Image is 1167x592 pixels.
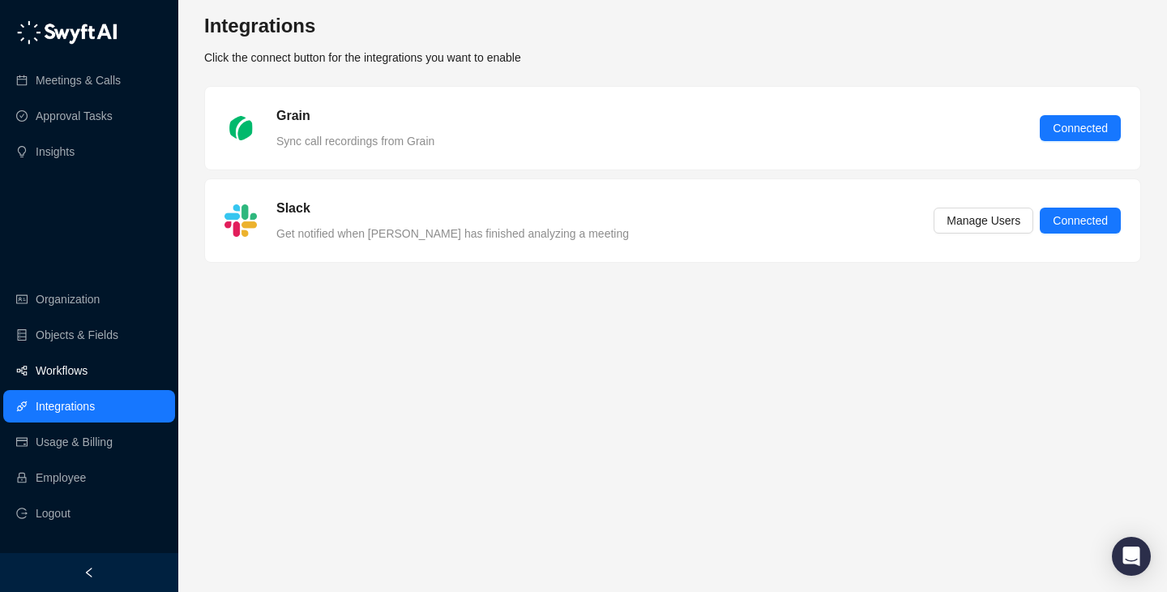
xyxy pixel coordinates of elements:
[36,426,113,458] a: Usage & Billing
[1040,115,1121,141] button: Connected
[204,13,1141,39] h3: Integrations
[16,508,28,519] span: logout
[1053,119,1108,137] span: Connected
[36,100,113,132] a: Approval Tasks
[224,204,257,237] img: slack-Cn3INd-T.png
[1040,208,1121,234] button: Connected
[204,51,521,64] span: Click the connect button for the integrations you want to enable
[276,106,310,126] h5: Grain
[16,20,118,45] img: logo-05li4sbe.png
[1053,212,1108,230] span: Connected
[36,319,118,351] a: Objects & Fields
[276,199,310,218] h5: Slack
[276,227,629,240] span: Get notified when [PERSON_NAME] has finished analyzing a meeting
[224,112,257,144] img: grain-rgTwWAhv.png
[276,135,434,148] span: Sync call recordings from Grain
[36,390,95,423] a: Integrations
[36,354,88,387] a: Workflows
[36,461,86,494] a: Employee
[36,135,75,168] a: Insights
[36,283,100,315] a: Organization
[1112,537,1151,576] div: Open Intercom Messenger
[36,64,121,97] a: Meetings & Calls
[83,567,95,578] span: left
[934,208,1033,234] button: Manage Users
[947,212,1020,230] span: Manage Users
[36,497,71,530] span: Logout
